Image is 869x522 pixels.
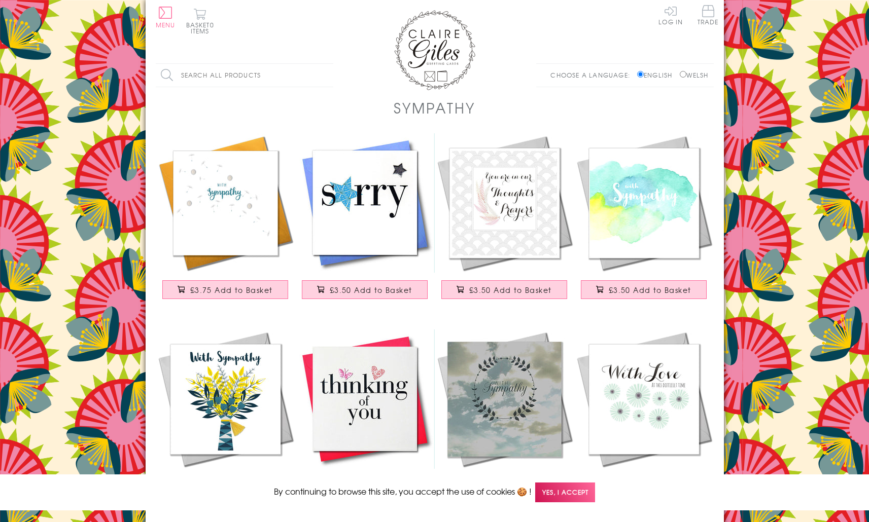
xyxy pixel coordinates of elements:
a: Log In [658,5,683,25]
span: Trade [698,5,719,25]
button: £3.50 Add to Basket [581,280,707,299]
span: £3.50 Add to Basket [330,285,412,295]
h1: Sympathy [394,97,475,118]
a: Sympathy, Sorry, Thinking of you Card, Fern Flowers, Thoughts & Prayers £3.50 Add to Basket [435,133,574,309]
a: Sympathy, Sorry, Thinking of you Card, Heart, fabric butterfly Embellished £3.50 Add to Basket [295,329,435,505]
img: Sympathy, Sorry, Thinking of you Card, Watercolour, With Sympathy [574,133,714,273]
a: Sympathy, Sorry, Thinking of you Card, Watercolour, With Sympathy £3.50 Add to Basket [574,133,714,309]
span: £3.50 Add to Basket [469,285,552,295]
input: Search all products [156,64,333,87]
span: Yes, I accept [535,482,595,502]
a: Sympathy Card, Sorry, Thinking of you, Sky & Clouds, Embossed and Foiled text £3.50 Add to Basket [435,329,574,505]
span: £3.75 Add to Basket [190,285,273,295]
img: Sympathy Card, Sorry, Thinking of you, Embellished with pompoms [156,133,295,273]
a: Sympathy Card, Sorry, Thinking of you, Embellished with pompoms £3.75 Add to Basket [156,133,295,309]
input: Search [323,64,333,87]
a: Sympathy, Sorry, Thinking of you Card, Flowers, With Love £3.50 Add to Basket [574,329,714,505]
span: Menu [156,20,176,29]
button: £3.50 Add to Basket [441,280,567,299]
span: 0 items [191,20,214,35]
button: Menu [156,7,176,28]
img: Sympathy Card, Sorry, Thinking of you, Sky & Clouds, Embossed and Foiled text [435,329,574,469]
label: Welsh [680,70,709,80]
img: Sympathy, Sorry, Thinking of you Card, Flowers, With Love [574,329,714,469]
img: Claire Giles Greetings Cards [394,10,475,90]
p: Choose a language: [550,70,635,80]
button: £3.75 Add to Basket [162,280,288,299]
label: English [637,70,677,80]
input: Welsh [680,71,686,78]
button: Basket0 items [186,8,214,34]
span: £3.50 Add to Basket [609,285,691,295]
a: Sympathy, Sorry, Thinking of you Card, Blue Star, Embellished with a padded star £3.50 Add to Basket [295,133,435,309]
button: £3.50 Add to Basket [302,280,428,299]
img: Sympathy, Sorry, Thinking of you Card, Fern Flowers, Thoughts & Prayers [435,133,574,273]
a: Trade [698,5,719,27]
img: Sympathy, Sorry, Thinking of you Card, Heart, fabric butterfly Embellished [295,329,435,469]
img: Sympathy, Sorry, Thinking of you Card, Blue Star, Embellished with a padded star [295,133,435,273]
img: Sympathy Card, Flowers, Embellished with a colourful tassel [156,329,295,469]
a: Sympathy Card, Flowers, Embellished with a colourful tassel £3.75 Add to Basket [156,329,295,505]
input: English [637,71,644,78]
